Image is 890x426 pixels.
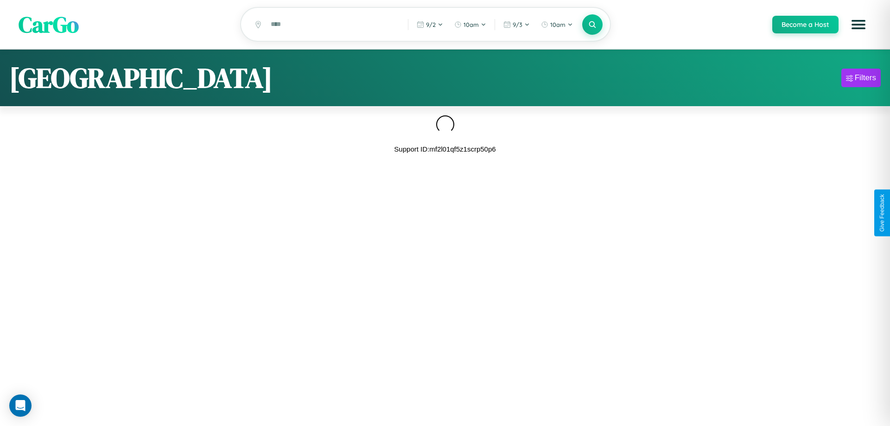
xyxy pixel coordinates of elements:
[450,17,491,32] button: 10am
[19,9,79,40] span: CarGo
[772,16,839,33] button: Become a Host
[536,17,578,32] button: 10am
[426,21,436,28] span: 9 / 2
[845,12,871,38] button: Open menu
[879,194,885,232] div: Give Feedback
[841,69,881,87] button: Filters
[412,17,448,32] button: 9/2
[513,21,522,28] span: 9 / 3
[9,59,273,97] h1: [GEOGRAPHIC_DATA]
[464,21,479,28] span: 10am
[499,17,534,32] button: 9/3
[394,143,496,155] p: Support ID: mf2l01qf5z1scrp50p6
[9,394,32,417] div: Open Intercom Messenger
[855,73,876,83] div: Filters
[550,21,566,28] span: 10am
